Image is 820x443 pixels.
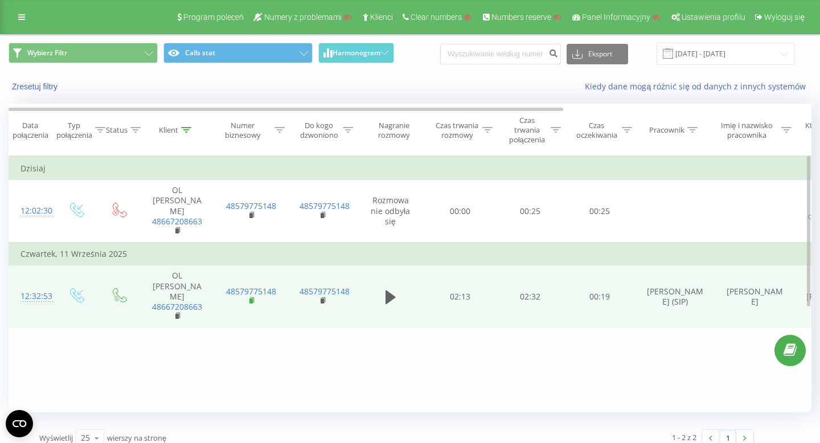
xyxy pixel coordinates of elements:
a: 48667208663 [152,301,202,312]
div: Imię i nazwisko pracownika [715,121,779,140]
div: Czas trwania połączenia [506,116,548,145]
div: Pracownik [649,125,684,135]
div: Numer biznesowy [214,121,272,140]
div: Czas oczekiwania [574,121,619,140]
div: 12:02:30 [20,200,43,222]
td: OL [PERSON_NAME] [140,265,214,328]
span: Wybierz Filtr [27,48,67,58]
td: [PERSON_NAME] [715,265,795,328]
span: Numery z problemami [264,13,342,22]
td: 00:25 [564,180,635,243]
div: Data połączenia [9,121,51,140]
a: 48579775148 [226,200,276,211]
span: Panel Informacyjny [582,13,650,22]
button: Harmonogram [318,43,394,63]
button: Zresetuj filtry [9,81,63,92]
td: 00:25 [496,180,564,243]
a: 48579775148 [300,286,350,297]
button: Open CMP widget [6,410,33,437]
div: Do kogo dzwoniono [298,121,340,140]
div: Nagranie rozmowy [366,121,421,140]
td: OL [PERSON_NAME] [140,180,214,243]
span: Wyloguj się [764,13,805,22]
div: Czas trwania rozmowy [434,121,479,140]
td: [PERSON_NAME] (SIP) [635,265,715,328]
a: Kiedy dane mogą różnić się od danych z innych systemów [585,81,811,92]
span: Ustawienia profilu [682,13,745,22]
span: Harmonogram [333,49,380,57]
span: Clear numbers [411,13,462,22]
span: Klienci [370,13,393,22]
span: wierszy na stronę [107,433,166,443]
button: Eksport [567,44,628,64]
button: Calls stat [163,43,313,63]
td: 02:32 [496,265,564,328]
span: Numbers reserve [491,13,551,22]
a: 48667208663 [152,216,202,227]
span: Program poleceń [183,13,244,22]
td: 02:13 [425,265,496,328]
a: 48579775148 [300,200,350,211]
div: Klient [159,125,178,135]
div: 12:32:53 [20,285,43,307]
span: Rozmowa nie odbyła się [371,195,410,226]
div: Status [106,125,128,135]
td: 00:00 [425,180,496,243]
div: Typ połączenia [56,121,92,140]
a: 48579775148 [226,286,276,297]
td: 00:19 [564,265,635,328]
span: Wyświetlij [39,433,73,443]
input: Wyszukiwanie według numeru [440,44,561,64]
button: Wybierz Filtr [9,43,158,63]
div: 1 - 2 z 2 [672,432,696,443]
